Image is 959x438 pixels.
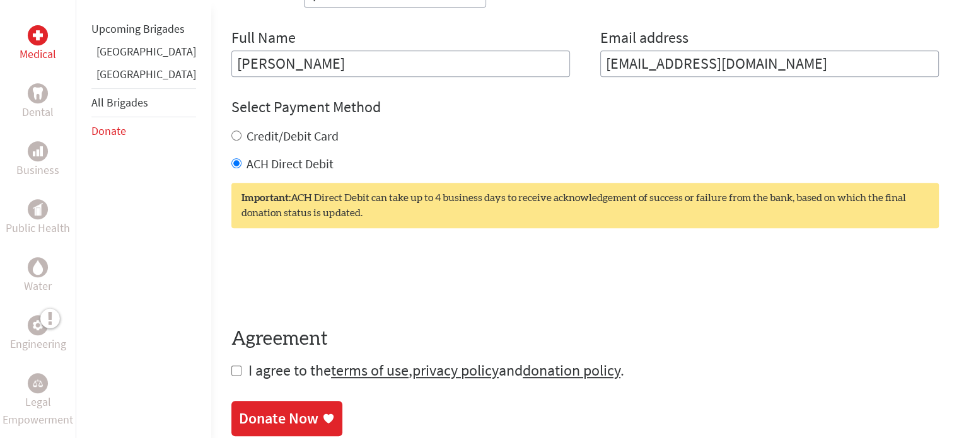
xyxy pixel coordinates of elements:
[3,373,73,429] a: Legal EmpowermentLegal Empowerment
[33,30,43,40] img: Medical
[33,146,43,156] img: Business
[28,199,48,219] div: Public Health
[10,335,66,353] p: Engineering
[523,360,620,380] a: donation policy
[600,50,939,77] input: Your Email
[28,141,48,161] div: Business
[91,117,196,145] li: Donate
[28,257,48,277] div: Water
[33,320,43,330] img: Engineering
[91,88,196,117] li: All Brigades
[331,360,409,380] a: terms of use
[96,44,196,59] a: [GEOGRAPHIC_DATA]
[412,360,499,380] a: privacy policy
[10,315,66,353] a: EngineeringEngineering
[231,401,342,436] a: Donate Now
[91,15,196,43] li: Upcoming Brigades
[3,393,73,429] p: Legal Empowerment
[231,253,423,303] iframe: reCAPTCHA
[6,219,70,237] p: Public Health
[24,277,52,295] p: Water
[241,193,291,203] strong: Important:
[91,124,126,138] a: Donate
[33,379,43,387] img: Legal Empowerment
[96,67,196,81] a: [GEOGRAPHIC_DATA]
[231,183,939,228] div: ACH Direct Debit can take up to 4 business days to receive acknowledgement of success or failure ...
[247,156,334,171] label: ACH Direct Debit
[28,25,48,45] div: Medical
[91,66,196,88] li: Guatemala
[231,50,570,77] input: Enter Full Name
[20,25,56,63] a: MedicalMedical
[600,28,689,50] label: Email address
[22,103,54,121] p: Dental
[28,83,48,103] div: Dental
[33,87,43,99] img: Dental
[24,257,52,295] a: WaterWater
[20,45,56,63] p: Medical
[239,408,318,429] div: Donate Now
[28,315,48,335] div: Engineering
[231,97,939,117] h4: Select Payment Method
[33,260,43,274] img: Water
[91,95,148,110] a: All Brigades
[248,360,624,380] span: I agree to the , and .
[33,203,43,216] img: Public Health
[231,28,296,50] label: Full Name
[16,161,59,179] p: Business
[231,328,939,350] h4: Agreement
[91,43,196,66] li: Ghana
[16,141,59,179] a: BusinessBusiness
[247,128,339,144] label: Credit/Debit Card
[22,83,54,121] a: DentalDental
[28,373,48,393] div: Legal Empowerment
[6,199,70,237] a: Public HealthPublic Health
[91,21,185,36] a: Upcoming Brigades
